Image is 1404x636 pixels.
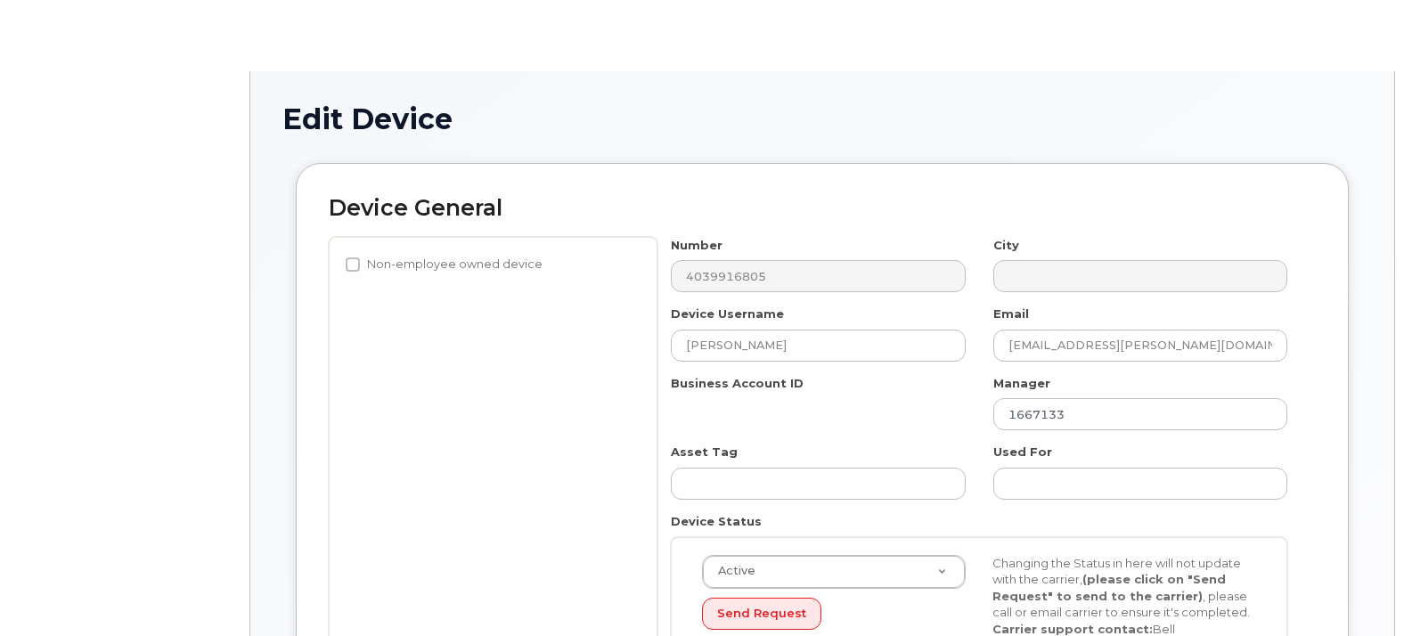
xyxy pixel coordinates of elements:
label: Email [993,306,1029,322]
strong: (please click on "Send Request" to send to the carrier) [992,572,1226,603]
label: Business Account ID [671,375,804,392]
label: Non-employee owned device [346,254,543,275]
h2: Device General [329,196,1316,221]
label: Manager [993,375,1050,392]
input: Select manager [993,398,1287,430]
h1: Edit Device [282,103,1362,135]
strong: Carrier support contact: [992,622,1153,636]
input: Non-employee owned device [346,257,360,272]
span: Active [707,563,755,579]
button: Send Request [702,598,821,631]
label: Device Status [671,513,762,530]
label: Number [671,237,722,254]
a: Active [703,556,965,588]
label: City [993,237,1019,254]
label: Used For [993,444,1052,461]
label: Asset Tag [671,444,738,461]
label: Device Username [671,306,784,322]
